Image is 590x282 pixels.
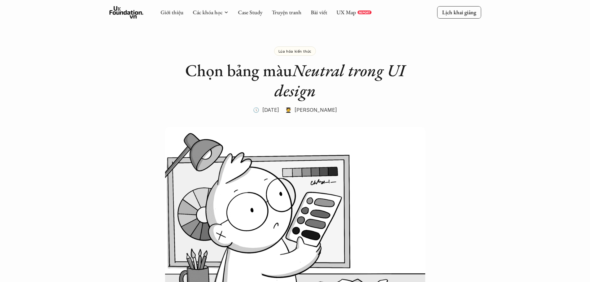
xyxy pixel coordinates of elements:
[442,9,476,16] p: Lịch khai giảng
[278,49,312,53] p: Lúa hóa kiến thức
[253,105,279,115] p: 🕔 [DATE]
[437,6,481,18] a: Lịch khai giảng
[357,11,371,14] a: REPORT
[359,11,370,14] p: REPORT
[171,60,419,101] h1: Chọn bảng màu
[238,9,262,16] a: Case Study
[193,9,222,16] a: Các khóa học
[336,9,356,16] a: UX Map
[311,9,327,16] a: Bài viết
[160,9,183,16] a: Giới thiệu
[285,105,337,115] p: 🧑‍🎓 [PERSON_NAME]
[272,9,301,16] a: Truyện tranh
[274,59,409,101] em: Neutral trong UI design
